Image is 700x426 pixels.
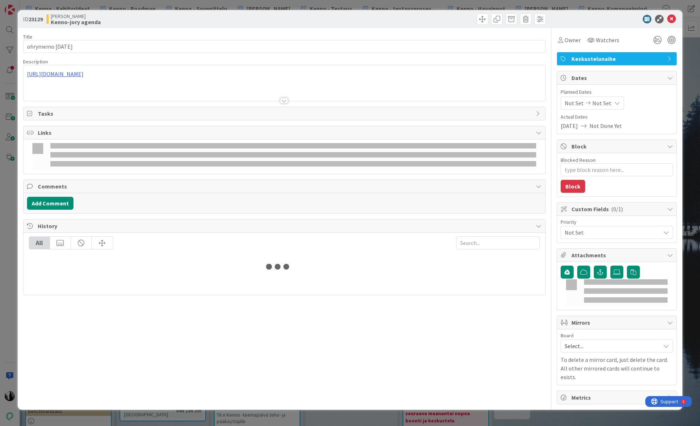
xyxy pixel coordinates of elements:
span: Not Done Yet [589,121,622,130]
span: Owner [565,36,581,44]
b: Kenno-jory agenda [51,19,101,25]
span: Support [15,1,33,10]
span: Board [561,333,574,338]
span: ID [23,15,43,23]
span: Keskustelunaihe [571,54,664,63]
span: Links [38,128,533,137]
button: Add Comment [27,197,73,210]
span: Custom Fields [571,205,664,213]
span: Actual Dates [561,113,673,121]
span: Not Set [592,99,611,107]
b: 23129 [28,15,43,23]
label: Title [23,34,32,40]
div: All [29,237,50,249]
a: [URL][DOMAIN_NAME] [27,70,84,77]
span: Block [571,142,664,151]
span: Metrics [571,393,664,402]
span: Attachments [571,251,664,259]
span: Tasks [38,109,533,118]
p: To delete a mirror card, just delete the card. All other mirrored cards will continue to exists. [561,355,673,381]
span: Select... [565,341,657,351]
span: Watchers [596,36,619,44]
span: Dates [571,74,664,82]
span: Mirrors [571,318,664,327]
span: History [38,222,533,230]
input: Search... [456,236,540,249]
span: Not Set [565,99,584,107]
label: Blocked Reason [561,157,596,163]
span: [DATE] [561,121,578,130]
span: Comments [38,182,533,191]
div: 5 [37,3,39,9]
span: [PERSON_NAME] [51,13,101,19]
span: Planned Dates [561,88,673,96]
div: Priority [561,219,673,225]
span: Description [23,58,48,65]
span: ( 0/1 ) [611,205,623,213]
button: Block [561,180,585,193]
span: Not Set [565,227,657,238]
input: type card name here... [23,40,546,53]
